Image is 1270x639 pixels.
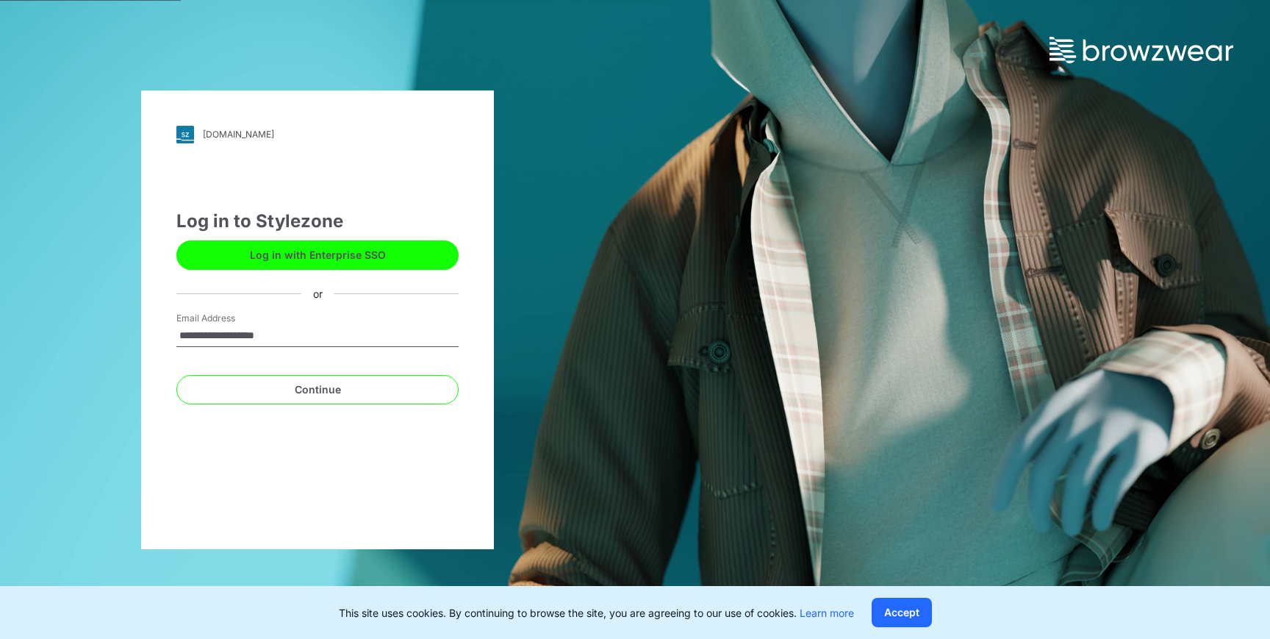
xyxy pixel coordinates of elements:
[203,129,274,140] div: [DOMAIN_NAME]
[301,286,334,301] div: or
[339,605,854,621] p: This site uses cookies. By continuing to browse the site, you are agreeing to our use of cookies.
[176,375,459,404] button: Continue
[176,312,279,325] label: Email Address
[176,126,459,143] a: [DOMAIN_NAME]
[1050,37,1233,63] img: browzwear-logo.73288ffb.svg
[800,607,854,619] a: Learn more
[872,598,932,627] button: Accept
[176,126,194,143] img: svg+xml;base64,PHN2ZyB3aWR0aD0iMjgiIGhlaWdodD0iMjgiIHZpZXdCb3g9IjAgMCAyOCAyOCIgZmlsbD0ibm9uZSIgeG...
[176,240,459,270] button: Log in with Enterprise SSO
[176,208,459,235] div: Log in to Stylezone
